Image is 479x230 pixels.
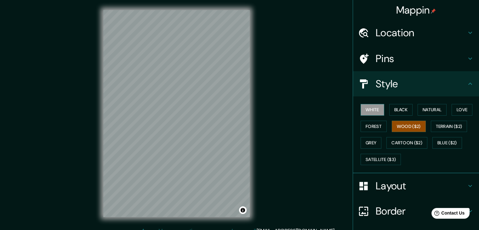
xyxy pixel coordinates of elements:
[239,206,247,214] button: Toggle attribution
[361,154,401,165] button: Satellite ($3)
[376,180,466,192] h4: Layout
[376,26,466,39] h4: Location
[353,198,479,224] div: Border
[431,9,436,14] img: pin-icon.png
[103,10,250,217] canvas: Map
[396,4,436,16] h4: Mappin
[432,137,462,149] button: Blue ($2)
[353,173,479,198] div: Layout
[418,104,447,116] button: Natural
[353,46,479,71] div: Pins
[376,52,466,65] h4: Pins
[389,104,413,116] button: Black
[386,137,427,149] button: Cartoon ($2)
[361,104,384,116] button: White
[353,20,479,45] div: Location
[431,121,467,132] button: Terrain ($2)
[376,205,466,217] h4: Border
[423,205,472,223] iframe: Help widget launcher
[361,137,381,149] button: Grey
[452,104,472,116] button: Love
[376,78,466,90] h4: Style
[353,71,479,96] div: Style
[392,121,426,132] button: Wood ($2)
[361,121,387,132] button: Forest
